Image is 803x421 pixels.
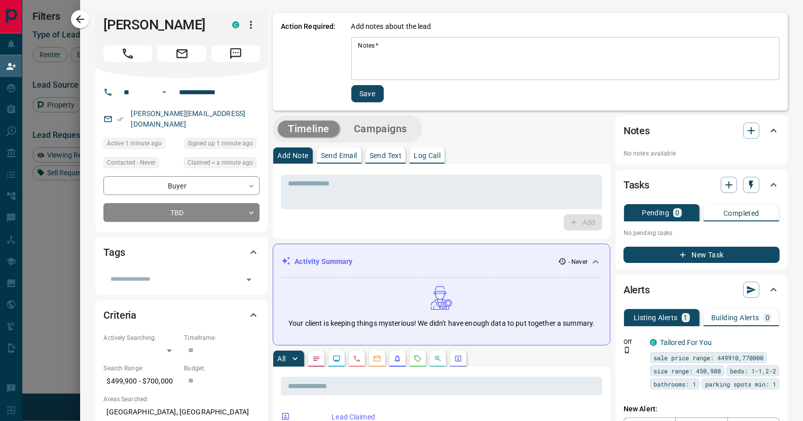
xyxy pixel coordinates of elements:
span: Active 1 minute ago [107,138,162,148]
div: Criteria [103,303,260,327]
div: Notes [624,119,780,143]
p: 0 [675,209,679,216]
p: Add notes about the lead [351,21,431,32]
div: TBD [103,203,260,222]
svg: Calls [353,355,361,363]
span: Email [157,46,206,62]
svg: Opportunities [434,355,442,363]
h2: Tasks [624,177,649,193]
p: Areas Searched: [103,395,260,404]
svg: Lead Browsing Activity [333,355,341,363]
span: Call [103,46,152,62]
button: Timeline [278,121,340,137]
div: Activity Summary- Never [281,252,602,271]
p: Budget: [184,364,260,373]
svg: Requests [414,355,422,363]
button: New Task [624,247,780,263]
div: condos.ca [650,339,657,346]
button: Open [158,86,170,98]
p: Off [624,337,644,347]
span: Signed up 1 minute ago [188,138,253,148]
p: New Alert: [624,404,780,414]
p: 1 [684,314,688,321]
p: No pending tasks [624,225,780,241]
p: 0 [765,314,770,321]
svg: Emails [373,355,381,363]
p: Send Email [321,152,357,159]
span: Contacted - Never [107,158,156,168]
div: Buyer [103,176,260,195]
button: Save [351,85,384,102]
h2: Criteria [103,307,136,323]
h2: Alerts [624,282,650,298]
div: Wed Aug 13 2025 [103,138,179,152]
h2: Tags [103,244,125,260]
p: Completed [723,210,759,217]
p: Send Text [370,152,402,159]
span: parking spots min: 1 [705,379,776,389]
span: Message [211,46,260,62]
svg: Email Verified [117,116,124,123]
p: Add Note [277,152,308,159]
p: Your client is keeping things mysterious! We didn't have enough data to put together a summary. [288,318,595,329]
p: No notes available [624,149,780,158]
span: Claimed < a minute ago [188,158,253,168]
span: beds: 1-1,2-2 [730,366,776,376]
div: Wed Aug 13 2025 [184,157,260,171]
h1: [PERSON_NAME] [103,17,217,33]
h2: Notes [624,123,650,139]
p: All [277,355,285,362]
svg: Notes [312,355,320,363]
div: Wed Aug 13 2025 [184,138,260,152]
button: Campaigns [344,121,417,137]
button: Open [242,273,256,287]
p: $499,900 - $700,000 [103,373,179,390]
svg: Agent Actions [454,355,462,363]
p: Search Range: [103,364,179,373]
p: Building Alerts [711,314,759,321]
p: Activity Summary [295,256,352,267]
p: - Never [568,257,588,266]
span: bathrooms: 1 [653,379,696,389]
p: Action Required: [281,21,336,102]
p: Pending [642,209,669,216]
div: condos.ca [232,21,239,28]
svg: Push Notification Only [624,347,631,354]
p: Log Call [414,152,441,159]
p: [GEOGRAPHIC_DATA], [GEOGRAPHIC_DATA] [103,404,260,420]
a: [PERSON_NAME][EMAIL_ADDRESS][DOMAIN_NAME] [131,109,245,128]
svg: Listing Alerts [393,355,401,363]
p: Listing Alerts [634,314,678,321]
p: Actively Searching: [103,333,179,342]
a: Tailored For You [660,338,712,347]
span: size range: 450,988 [653,366,721,376]
div: Tags [103,240,260,264]
div: Tasks [624,173,780,197]
span: sale price range: 449910,770000 [653,353,763,363]
div: Alerts [624,278,780,302]
p: Timeframe: [184,333,260,342]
